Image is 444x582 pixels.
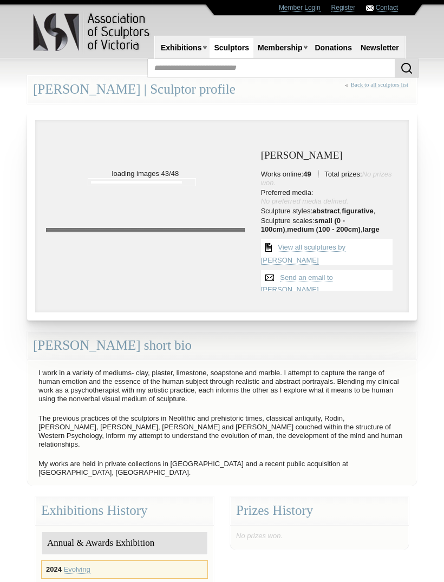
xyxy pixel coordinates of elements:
a: View all sculptures by [PERSON_NAME] [261,243,345,265]
img: logo.png [32,11,152,54]
a: Sculptors [210,38,253,58]
div: Exhibitions History [35,496,214,525]
div: Annual & Awards Exhibition [42,532,207,554]
a: Register [331,4,356,12]
li: Works online: Total prizes: [261,170,398,187]
li: Sculpture styles: , , [261,207,398,215]
li: Preferred media: [261,188,398,206]
div: « [345,81,411,100]
div: No preferred media defined. [261,197,398,206]
p: loading images 43/48 [46,131,245,179]
img: Send an email to Tania Stavovy [261,270,278,285]
p: My works are held in private collections in [GEOGRAPHIC_DATA] and a recent public acquisition at ... [33,457,411,480]
div: [PERSON_NAME] | Sculptor profile [27,75,417,104]
a: Contact [376,4,398,12]
a: Back to all sculptors list [351,81,408,88]
a: Donations [310,38,356,58]
p: I work in a variety of mediums- clay, plaster, limestone, soapstone and marble. I attempt to capt... [33,366,411,406]
strong: figurative [342,207,374,215]
p: The previous practices of the sculptors in Neolithic and prehistoric times, classical antiquity, ... [33,411,411,452]
a: Evolving [64,565,90,574]
div: [PERSON_NAME] short bio [27,331,417,360]
strong: small (0 - 100cm) [261,217,345,233]
a: Send an email to [PERSON_NAME] [261,273,333,295]
a: Member Login [279,4,321,12]
a: Exhibitions [156,38,206,58]
strong: abstract [312,207,340,215]
a: Membership [253,38,306,58]
img: View all {sculptor_name} sculptures list [261,239,276,256]
strong: 49 [303,170,311,178]
div: Prizes History [230,496,409,525]
h3: [PERSON_NAME] [261,150,398,161]
strong: 2024 [46,565,62,573]
img: Contact ASV [366,5,374,11]
li: Sculpture scales: , , , [261,217,398,243]
a: Newsletter [356,38,403,58]
img: Search [400,62,413,75]
strong: medium (100 - 200cm) [287,225,361,233]
span: No prizes won. [236,532,283,540]
span: No prizes won. [261,170,392,187]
